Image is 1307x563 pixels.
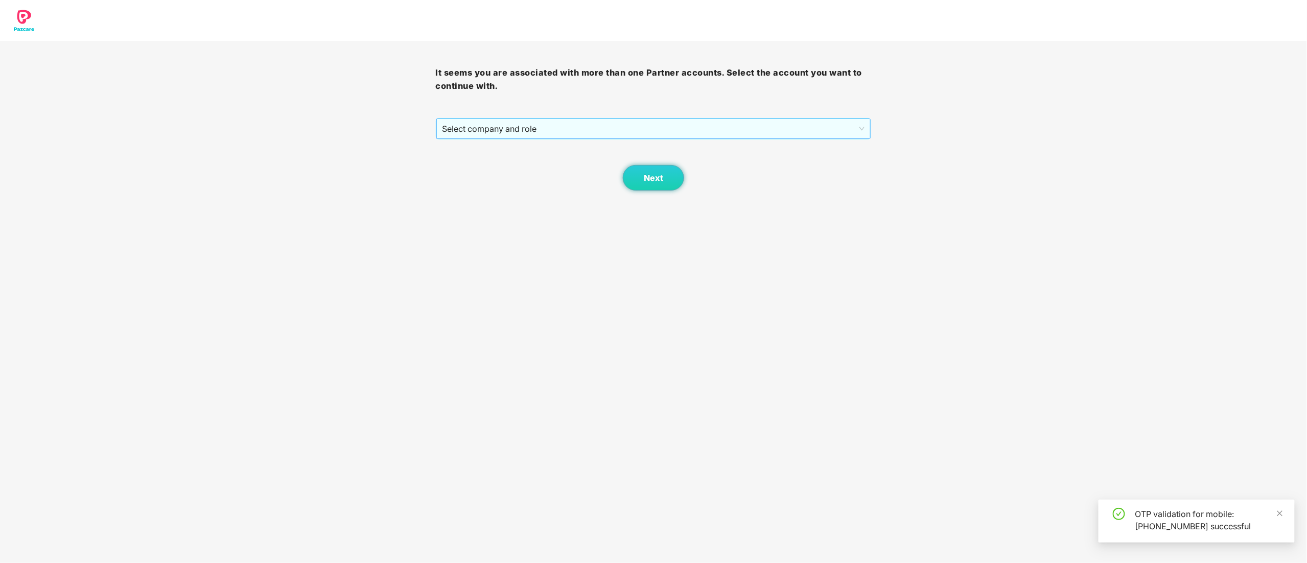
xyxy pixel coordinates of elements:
span: close [1276,510,1283,517]
span: Next [644,173,663,183]
button: Next [623,165,684,191]
div: OTP validation for mobile: [PHONE_NUMBER] successful [1135,508,1282,532]
span: check-circle [1113,508,1125,520]
span: Select company and role [442,119,865,138]
h3: It seems you are associated with more than one Partner accounts. Select the account you want to c... [436,66,872,92]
